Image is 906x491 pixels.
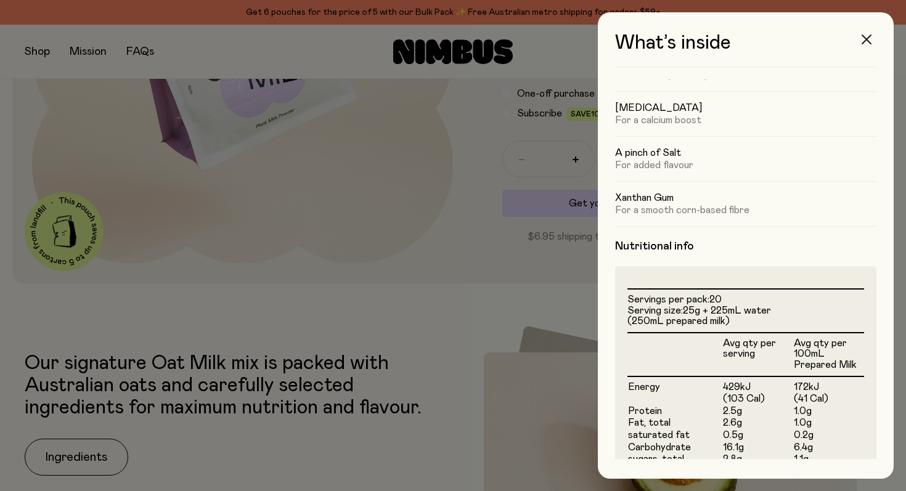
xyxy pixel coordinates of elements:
[615,114,876,126] p: For a calcium boost
[722,429,793,442] td: 0.5g
[793,417,864,429] td: 1.0g
[615,192,876,204] h5: Xanthan Gum
[793,453,864,466] td: 1.1g
[627,306,771,327] span: 25g + 225mL water (250mL prepared milk)
[722,333,793,376] th: Avg qty per serving
[615,159,876,171] p: For added flavour
[615,239,876,254] h4: Nutritional info
[627,294,864,306] li: Servings per pack:
[722,442,793,454] td: 16.1g
[793,333,864,376] th: Avg qty per 100mL Prepared Milk
[628,418,671,428] span: Fat, total
[722,405,793,418] td: 2.5g
[793,405,864,418] td: 1.0g
[722,453,793,466] td: 2.8g
[615,204,876,216] p: For a smooth corn-based fibre
[628,430,690,440] span: saturated fat
[627,306,864,327] li: Serving size:
[793,429,864,442] td: 0.2g
[615,102,876,114] h5: [MEDICAL_DATA]
[628,406,662,416] span: Protein
[722,417,793,429] td: 2.6g
[793,442,864,454] td: 6.4g
[793,393,864,405] td: (41 Cal)
[793,376,864,394] td: 172kJ
[615,147,876,159] h5: A pinch of Salt
[628,454,684,464] span: sugars, total
[628,382,660,392] span: Energy
[722,393,793,405] td: (103 Cal)
[615,32,876,67] h3: What’s inside
[709,294,722,304] span: 20
[722,376,793,394] td: 429kJ
[628,442,691,452] span: Carbohydrate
